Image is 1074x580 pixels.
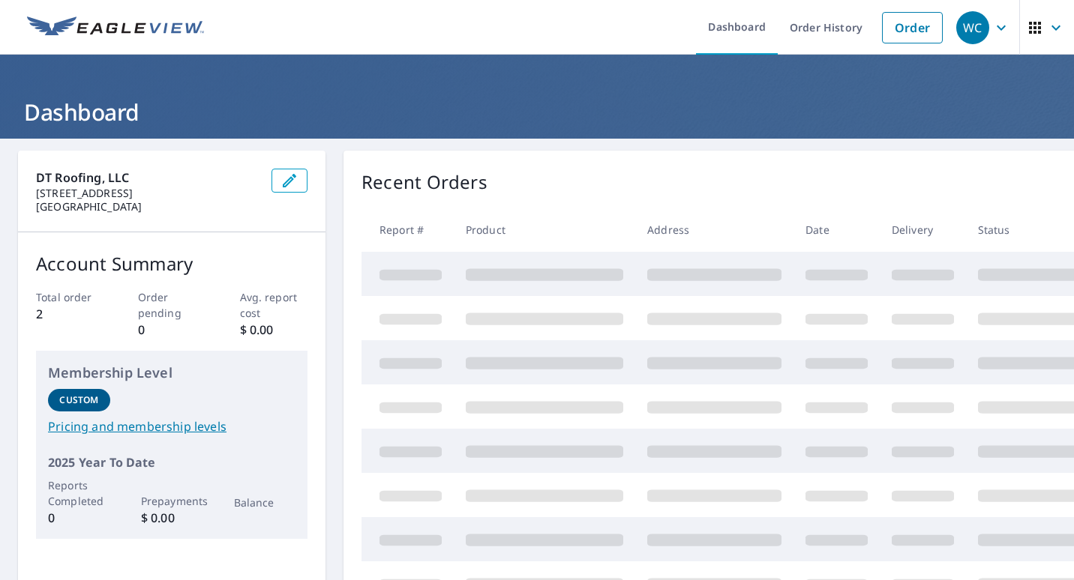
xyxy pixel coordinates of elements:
[27,16,204,39] img: EV Logo
[36,305,104,323] p: 2
[36,200,259,214] p: [GEOGRAPHIC_DATA]
[882,12,943,43] a: Order
[361,169,487,196] p: Recent Orders
[240,321,308,339] p: $ 0.00
[454,208,635,252] th: Product
[138,289,206,321] p: Order pending
[36,289,104,305] p: Total order
[36,250,307,277] p: Account Summary
[880,208,966,252] th: Delivery
[956,11,989,44] div: WC
[234,495,296,510] p: Balance
[141,509,203,527] p: $ 0.00
[48,363,295,383] p: Membership Level
[48,417,295,435] a: Pricing and membership levels
[48,509,110,527] p: 0
[18,97,1056,127] h1: Dashboard
[36,187,259,200] p: [STREET_ADDRESS]
[48,453,295,471] p: 2025 Year To Date
[48,477,110,509] p: Reports Completed
[793,208,880,252] th: Date
[361,208,454,252] th: Report #
[141,493,203,509] p: Prepayments
[635,208,793,252] th: Address
[240,289,308,321] p: Avg. report cost
[59,393,98,407] p: Custom
[36,169,259,187] p: DT Roofing, LLC
[138,321,206,339] p: 0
